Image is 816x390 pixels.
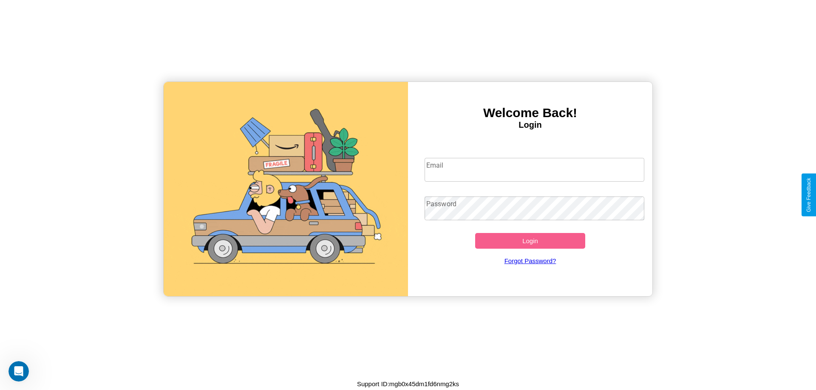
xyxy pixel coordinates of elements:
[420,249,640,273] a: Forgot Password?
[408,106,652,120] h3: Welcome Back!
[408,120,652,130] h4: Login
[475,233,585,249] button: Login
[164,82,408,296] img: gif
[357,378,459,390] p: Support ID: mgb0x45dm1fd6nmg2ks
[806,178,812,212] div: Give Feedback
[8,361,29,382] iframe: Intercom live chat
